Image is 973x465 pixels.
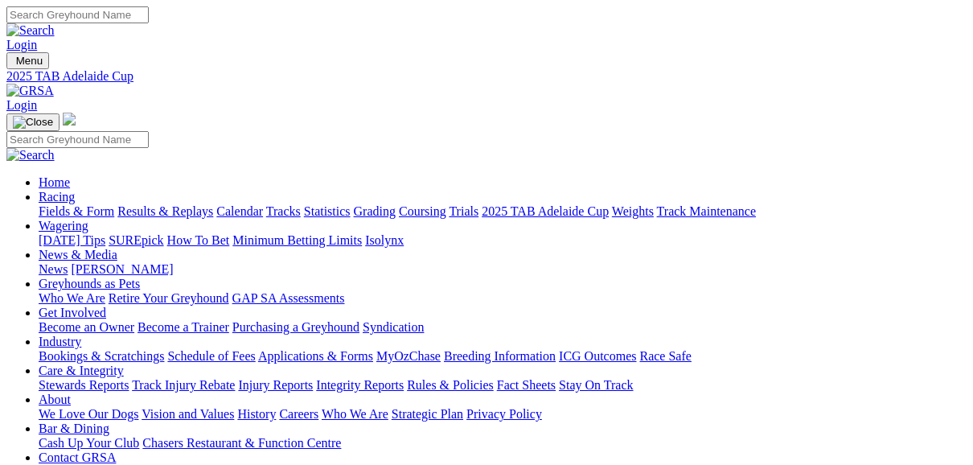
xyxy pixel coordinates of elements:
a: ICG Outcomes [559,349,636,363]
a: [DATE] Tips [39,233,105,247]
a: Fact Sheets [497,378,556,392]
a: 2025 TAB Adelaide Cup [6,69,967,84]
a: Race Safe [639,349,691,363]
div: Care & Integrity [39,378,967,393]
div: Racing [39,204,967,219]
a: Retire Your Greyhound [109,291,229,305]
a: Statistics [304,204,351,218]
div: Get Involved [39,320,967,335]
a: News & Media [39,248,117,261]
a: SUREpick [109,233,163,247]
a: Wagering [39,219,88,232]
a: Industry [39,335,81,348]
div: News & Media [39,262,967,277]
input: Search [6,6,149,23]
a: 2025 TAB Adelaide Cup [482,204,609,218]
a: Purchasing a Greyhound [232,320,359,334]
a: Injury Reports [238,378,313,392]
a: Stewards Reports [39,378,129,392]
img: GRSA [6,84,54,98]
a: Greyhounds as Pets [39,277,140,290]
a: Cash Up Your Club [39,436,139,450]
a: Integrity Reports [316,378,404,392]
a: Racing [39,190,75,204]
a: Stay On Track [559,378,633,392]
button: Toggle navigation [6,113,60,131]
a: Strategic Plan [392,407,463,421]
a: Minimum Betting Limits [232,233,362,247]
button: Toggle navigation [6,52,49,69]
a: Get Involved [39,306,106,319]
a: Grading [354,204,396,218]
a: Careers [279,407,318,421]
a: History [237,407,276,421]
a: News [39,262,68,276]
a: [PERSON_NAME] [71,262,173,276]
a: Contact GRSA [39,451,116,464]
a: Become a Trainer [138,320,229,334]
div: Wagering [39,233,967,248]
a: Who We Are [322,407,388,421]
a: MyOzChase [376,349,441,363]
a: Track Maintenance [657,204,756,218]
div: Greyhounds as Pets [39,291,967,306]
img: Search [6,23,55,38]
a: Rules & Policies [407,378,494,392]
a: Track Injury Rebate [132,378,235,392]
a: Isolynx [365,233,404,247]
a: Vision and Values [142,407,234,421]
a: Coursing [399,204,446,218]
a: Breeding Information [444,349,556,363]
a: Privacy Policy [466,407,542,421]
a: Schedule of Fees [167,349,255,363]
a: We Love Our Dogs [39,407,138,421]
img: logo-grsa-white.png [63,113,76,126]
a: Syndication [363,320,424,334]
img: Search [6,148,55,163]
span: Menu [16,55,43,67]
a: Trials [449,204,478,218]
a: Bookings & Scratchings [39,349,164,363]
a: Login [6,38,37,51]
a: Calendar [216,204,263,218]
a: Weights [612,204,654,218]
a: Bar & Dining [39,422,109,435]
div: Bar & Dining [39,436,967,451]
a: Applications & Forms [258,349,373,363]
a: Results & Replays [117,204,213,218]
a: Home [39,175,70,189]
a: How To Bet [167,233,230,247]
a: Who We Are [39,291,105,305]
a: Become an Owner [39,320,134,334]
a: Tracks [266,204,301,218]
a: About [39,393,71,406]
a: Care & Integrity [39,364,124,377]
img: Close [13,116,53,129]
a: GAP SA Assessments [232,291,345,305]
div: About [39,407,967,422]
a: Fields & Form [39,204,114,218]
div: Industry [39,349,967,364]
a: Chasers Restaurant & Function Centre [142,436,341,450]
input: Search [6,131,149,148]
a: Login [6,98,37,112]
